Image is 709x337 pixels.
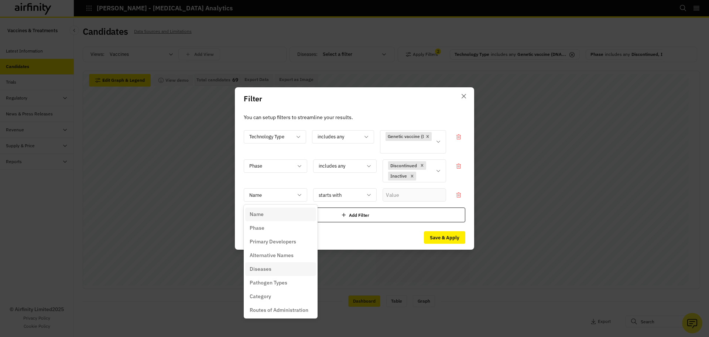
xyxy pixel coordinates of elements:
p: Alternative Names [250,252,294,259]
p: Inactive [390,173,407,179]
button: Save & Apply [424,231,465,244]
p: Genetic vaccine (DNA) [388,133,433,140]
p: Diseases [250,265,271,273]
p: Routes of Administration [250,306,308,314]
button: Close [458,90,470,102]
p: Name [250,210,264,218]
div: Remove [object Object] [424,132,432,141]
p: Pathogen Types [250,279,287,287]
p: Discontinued [390,162,417,169]
p: Category [250,293,271,300]
input: Value [383,188,446,202]
p: Primary Developers [250,238,296,246]
p: You can setup filters to streamline your results. [244,113,465,121]
div: Add Filter [244,208,465,222]
div: Remove [object Object] [408,172,416,181]
div: Remove [object Object] [418,161,426,170]
p: Phase [250,224,264,232]
header: Filter [235,87,474,110]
